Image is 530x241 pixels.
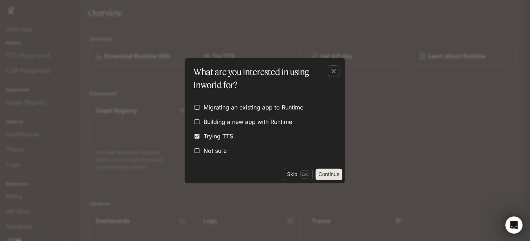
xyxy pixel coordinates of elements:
p: What are you interested in using Inworld for? [193,65,334,91]
span: Migrating an existing app to Runtime [204,103,303,112]
span: Building a new app with Runtime [204,117,292,126]
span: Trying TTS [204,132,233,141]
button: SkipEsc [284,169,313,180]
button: Continue [316,169,342,180]
span: Not sure [204,146,227,155]
iframe: Intercom live chat [505,216,523,234]
p: Esc [300,170,309,178]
